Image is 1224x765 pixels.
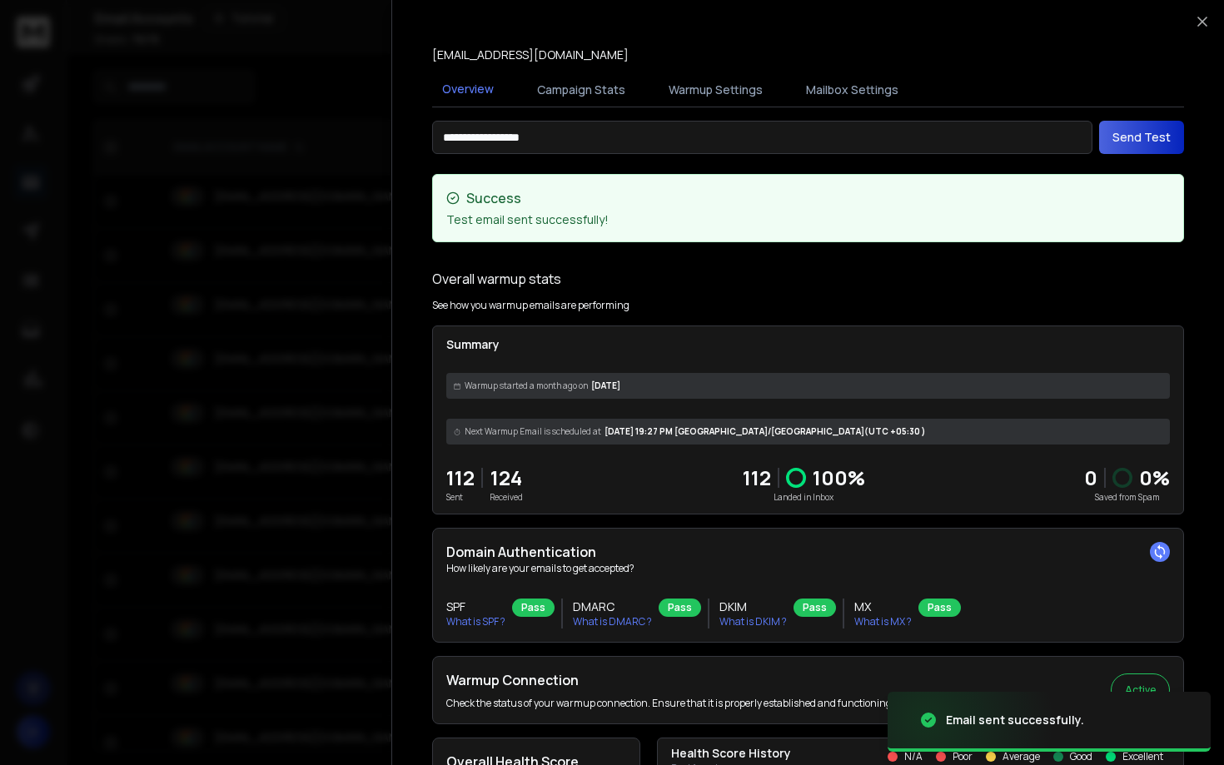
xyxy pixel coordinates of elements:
[446,599,505,615] h3: SPF
[446,336,1170,353] p: Summary
[466,188,521,208] span: Success
[446,491,475,504] p: Sent
[432,71,504,109] button: Overview
[1084,464,1097,491] strong: 0
[671,745,791,762] p: Health Score History
[512,599,555,617] div: Pass
[1084,491,1170,504] p: Saved from Spam
[432,47,629,63] p: [EMAIL_ADDRESS][DOMAIN_NAME]
[743,491,865,504] p: Landed in Inbox
[446,670,948,690] h2: Warmup Connection
[490,491,523,504] p: Received
[946,712,1084,728] div: Email sent successfully.
[719,599,787,615] h3: DKIM
[432,299,629,312] p: See how you warmup emails are performing
[1099,121,1184,154] button: Send Test
[659,72,773,108] button: Warmup Settings
[854,599,912,615] h3: MX
[796,72,908,108] button: Mailbox Settings
[446,615,505,628] p: What is SPF ?
[794,599,836,617] div: Pass
[446,211,1170,228] p: Test email sent successfully!
[573,615,652,628] p: What is DMARC ?
[719,615,787,628] p: What is DKIM ?
[854,615,912,628] p: What is MX ?
[1139,464,1170,491] p: 0 %
[813,464,865,491] p: 100 %
[659,599,701,617] div: Pass
[490,464,523,491] p: 124
[446,542,1170,562] h2: Domain Authentication
[446,464,475,491] p: 112
[527,72,635,108] button: Campaign Stats
[573,599,652,615] h3: DMARC
[743,464,771,491] p: 112
[918,599,961,617] div: Pass
[446,697,948,710] p: Check the status of your warmup connection. Ensure that it is properly established and functionin...
[465,425,601,438] span: Next Warmup Email is scheduled at
[446,419,1170,445] div: [DATE] 19:27 PM [GEOGRAPHIC_DATA]/[GEOGRAPHIC_DATA] (UTC +05:30 )
[446,373,1170,399] div: [DATE]
[432,269,561,289] h1: Overall warmup stats
[446,562,1170,575] p: How likely are your emails to get accepted?
[1111,673,1170,707] button: Active
[465,380,588,392] span: Warmup started a month ago on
